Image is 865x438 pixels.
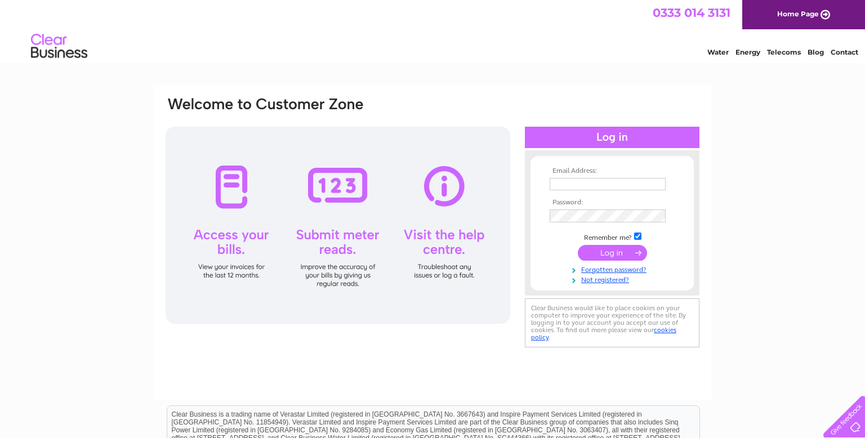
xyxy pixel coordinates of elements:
[707,48,729,56] a: Water
[547,199,677,207] th: Password:
[808,48,824,56] a: Blog
[767,48,801,56] a: Telecoms
[550,263,677,274] a: Forgotten password?
[547,231,677,242] td: Remember me?
[735,48,760,56] a: Energy
[547,167,677,175] th: Email Address:
[531,326,676,341] a: cookies policy
[550,274,677,284] a: Not registered?
[525,298,699,347] div: Clear Business would like to place cookies on your computer to improve your experience of the sit...
[578,245,647,261] input: Submit
[831,48,858,56] a: Contact
[30,29,88,64] img: logo.png
[167,6,699,55] div: Clear Business is a trading name of Verastar Limited (registered in [GEOGRAPHIC_DATA] No. 3667643...
[653,6,730,20] a: 0333 014 3131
